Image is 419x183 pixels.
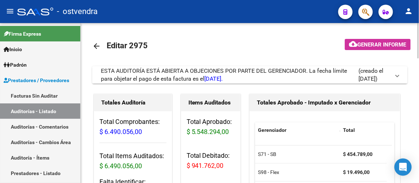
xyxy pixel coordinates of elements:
[4,76,69,84] span: Prestadores / Proveedores
[187,128,229,135] span: $ 5.548.294,00
[187,151,235,171] h3: Total Debitado:
[99,117,166,137] h3: Total Comprobantes:
[4,61,27,69] span: Padrón
[204,75,223,82] span: [DATE].
[92,42,101,50] mat-icon: arrow_back
[255,122,340,138] datatable-header-cell: Gerenciador
[4,45,22,53] span: Inicio
[258,169,279,175] span: S98 - Flex
[99,128,142,135] span: $ 6.490.056,00
[258,127,286,133] span: Gerenciador
[6,7,14,15] mat-icon: menu
[101,67,347,82] span: ESTA AUDITORÍA ESTÁ ABIERTA A OBJECIONES POR PARTE DEL GERENCIADOR. La fecha límite para objetar ...
[345,39,411,50] button: Generar informe
[107,41,148,50] span: Editar 2975
[99,162,142,170] span: $ 6.490.056,00
[4,30,41,38] span: Firma Express
[188,97,233,108] h1: Items Auditados
[405,7,413,15] mat-icon: person
[99,151,166,171] h3: Total Items Auditados:
[343,127,355,133] span: Total
[187,162,224,169] span: $ 941.762,00
[187,117,235,137] h3: Total Aprobado:
[343,151,373,157] strong: $ 454.789,00
[57,4,98,19] span: - ostvendra
[101,97,165,108] h1: Totales Auditoría
[358,67,390,83] span: (creado el [DATE])
[349,40,358,48] mat-icon: cloud_download
[343,169,370,175] strong: $ 19.496,00
[258,151,276,157] span: S71 - SB
[92,66,407,84] mat-expansion-panel-header: ESTA AUDITORÍA ESTÁ ABIERTA A OBJECIONES POR PARTE DEL GERENCIADOR. La fecha límite para objetar ...
[358,41,406,48] span: Generar informe
[340,122,387,138] datatable-header-cell: Total
[257,97,393,108] h1: Totales Aprobado - Imputado x Gerenciador
[395,159,412,176] div: Open Intercom Messenger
